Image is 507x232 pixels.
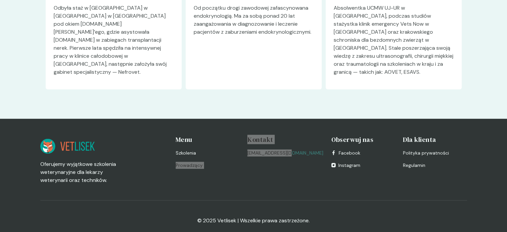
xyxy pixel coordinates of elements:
span: Szkolenia [176,150,196,157]
p: Od początku drogi zawodowej zafascynowana endokrynologią. Ma za sobą ponad 20 lat zaangażowania w... [194,4,314,41]
h4: Kontakt [247,135,323,144]
a: Regulamin [403,162,467,169]
h4: Menu [176,135,239,144]
span: Regulamin [403,162,425,169]
a: Polityka prywatności [403,150,467,157]
h4: Dla klienta [403,135,467,144]
a: Prowadzący [176,162,239,169]
p: Odbyła staż w [GEOGRAPHIC_DATA] w [GEOGRAPHIC_DATA] w [GEOGRAPHIC_DATA] pod okiem [DOMAIN_NAME] [... [54,4,174,81]
a: Instagram [331,162,360,169]
p: © 2025 Vetlisek | Wszelkie prawa zastrzeżone. [197,217,310,225]
p: Oferujemy wyjątkowe szkolenia weterynaryjne dla lekarzy weterynarii oraz techników. [40,160,125,184]
a: [EMAIL_ADDRESS][DOMAIN_NAME] [247,150,323,157]
a: Szkolenia [176,150,239,157]
span: Polityka prywatności [403,150,449,157]
span: Prowadzący [176,162,203,169]
h4: Obserwuj nas [331,135,395,144]
a: Facebook [331,150,360,157]
p: Absolwentka UCMW UJ-UR w [GEOGRAPHIC_DATA], podczas studiów stażystka klinik emergency Vets Now w... [334,4,454,81]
